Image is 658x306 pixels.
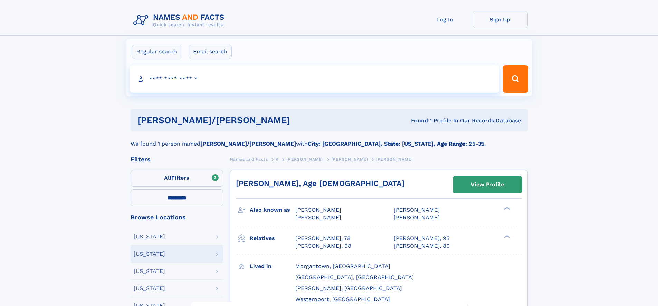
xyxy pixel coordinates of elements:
span: [PERSON_NAME], [GEOGRAPHIC_DATA] [295,285,402,292]
span: [PERSON_NAME] [295,214,341,221]
a: Log In [417,11,473,28]
a: View Profile [453,176,522,193]
span: All [164,175,171,181]
a: [PERSON_NAME], 78 [295,235,351,242]
label: Filters [131,170,223,187]
h3: Also known as [250,204,295,216]
button: Search Button [503,65,528,93]
div: ❯ [502,206,511,211]
span: K [276,157,279,162]
b: [PERSON_NAME]/[PERSON_NAME] [200,140,296,147]
span: [PERSON_NAME] [376,157,413,162]
div: ❯ [502,234,511,239]
span: [PERSON_NAME] [295,207,341,213]
span: Westernport, [GEOGRAPHIC_DATA] [295,296,390,303]
span: [PERSON_NAME] [286,157,323,162]
h3: Lived in [250,260,295,272]
a: [PERSON_NAME], 98 [295,242,351,250]
div: We found 1 person named with . [131,131,528,148]
div: [US_STATE] [134,234,165,239]
span: [PERSON_NAME] [394,207,440,213]
div: Filters [131,156,223,162]
a: [PERSON_NAME], Age [DEMOGRAPHIC_DATA] [236,179,404,188]
a: [PERSON_NAME], 80 [394,242,450,250]
span: [GEOGRAPHIC_DATA], [GEOGRAPHIC_DATA] [295,274,414,280]
b: City: [GEOGRAPHIC_DATA], State: [US_STATE], Age Range: 25-35 [308,140,484,147]
span: [PERSON_NAME] [331,157,368,162]
div: Found 1 Profile In Our Records Database [351,117,521,125]
input: search input [130,65,500,93]
span: Morgantown, [GEOGRAPHIC_DATA] [295,263,390,269]
div: [US_STATE] [134,286,165,291]
a: [PERSON_NAME], 95 [394,235,449,242]
span: [PERSON_NAME] [394,214,440,221]
img: Logo Names and Facts [131,11,230,30]
label: Email search [189,45,232,59]
a: K [276,155,279,164]
h1: [PERSON_NAME]/[PERSON_NAME] [137,116,351,125]
a: Sign Up [473,11,528,28]
label: Regular search [132,45,181,59]
div: [US_STATE] [134,251,165,257]
a: [PERSON_NAME] [331,155,368,164]
a: Names and Facts [230,155,268,164]
div: [US_STATE] [134,268,165,274]
div: Browse Locations [131,214,223,220]
div: View Profile [471,177,504,193]
h3: Relatives [250,233,295,244]
a: [PERSON_NAME] [286,155,323,164]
